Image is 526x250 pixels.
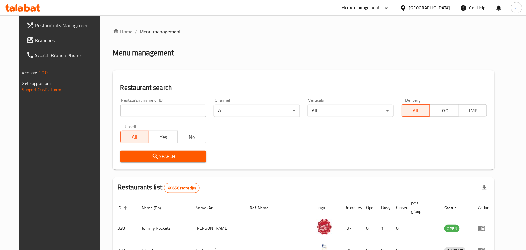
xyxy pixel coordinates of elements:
[195,204,222,212] span: Name (Ar)
[308,105,394,117] div: All
[361,198,376,217] th: Open
[164,185,199,191] span: 40656 record(s)
[22,86,62,94] a: Support.OpsPlatform
[461,106,485,115] span: TMP
[22,48,107,63] a: Search Branch Phone
[376,217,391,239] td: 1
[135,28,137,35] li: /
[118,183,200,193] h2: Restaurants list
[458,104,487,117] button: TMP
[376,198,391,217] th: Busy
[433,106,456,115] span: TGO
[149,131,178,143] button: Yes
[361,217,376,239] td: 0
[401,104,430,117] button: All
[478,224,490,232] div: Menu
[340,198,361,217] th: Branches
[113,217,137,239] td: 328
[430,104,459,117] button: TGO
[164,183,200,193] div: Total records count
[444,225,460,232] div: OPEN
[473,198,495,217] th: Action
[35,22,102,29] span: Restaurants Management
[250,204,277,212] span: Ref. Name
[391,217,406,239] td: 0
[405,98,421,102] label: Delivery
[123,133,147,142] span: All
[120,105,206,117] input: Search for restaurant name or ID..
[22,33,107,48] a: Branches
[38,69,48,77] span: 1.0.0
[477,180,492,195] div: Export file
[312,198,340,217] th: Logo
[35,51,102,59] span: Search Branch Phone
[113,28,495,35] nav: breadcrumb
[22,69,37,77] span: Version:
[515,4,518,11] span: a
[120,151,206,162] button: Search
[140,28,181,35] span: Menu management
[120,83,487,92] h2: Restaurant search
[214,105,300,117] div: All
[113,28,133,35] a: Home
[391,198,406,217] th: Closed
[190,217,245,239] td: [PERSON_NAME]
[409,4,450,11] div: [GEOGRAPHIC_DATA]
[444,225,460,232] span: OPEN
[342,4,380,12] div: Menu-management
[22,79,51,87] span: Get support on:
[125,153,201,160] span: Search
[120,131,149,143] button: All
[411,200,432,215] span: POS group
[317,219,332,235] img: Johnny Rockets
[151,133,175,142] span: Yes
[142,204,170,212] span: Name (En)
[180,133,204,142] span: No
[177,131,206,143] button: No
[444,204,465,212] span: Status
[340,217,361,239] td: 37
[22,18,107,33] a: Restaurants Management
[404,106,428,115] span: All
[113,48,174,58] h2: Menu management
[35,37,102,44] span: Branches
[125,125,136,129] label: Upsell
[137,217,191,239] td: Johnny Rockets
[118,204,130,212] span: ID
